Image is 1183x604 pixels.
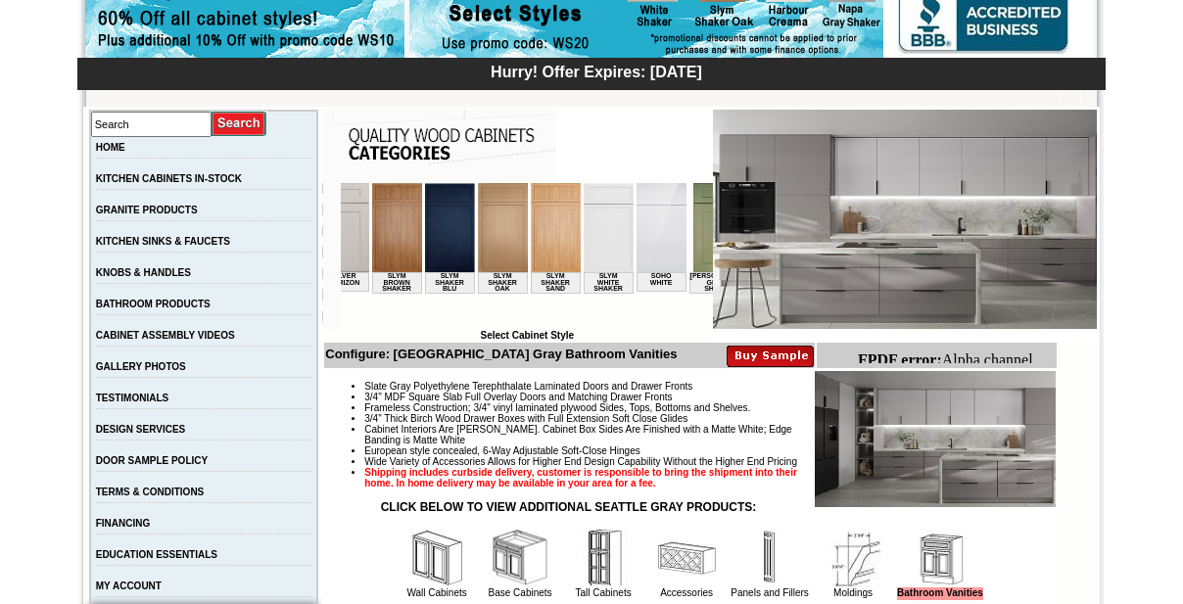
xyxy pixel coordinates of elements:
[96,549,217,560] a: EDUCATION ESSENTIALS
[325,347,677,361] b: Configure: [GEOGRAPHIC_DATA] Gray Bathroom Vanities
[81,55,84,56] img: spacer.gif
[815,371,1056,507] img: Product Image
[364,456,797,467] span: Wide Variety of Accessories Allows for Higher End Design Capability Without the Higher End Pricing
[96,173,242,184] a: KITCHEN CABINETS IN-STOCK
[212,111,267,137] input: Submit
[897,587,983,600] a: Bathroom Vanities
[911,529,970,587] img: Bathroom Vanities
[364,381,692,392] span: Slate Gray Polyethylene Terephthalate Laminated Doors and Drawer Fronts
[406,587,466,598] a: Wall Cabinets
[341,183,713,330] iframe: Browser incompatible
[96,330,235,341] a: CABINET ASSEMBLY VIDEOS
[296,89,346,109] td: Soho White
[96,205,198,215] a: GRANITE PRODUCTS
[660,587,713,598] a: Accessories
[574,529,633,587] img: Tall Cabinets
[489,587,552,598] a: Base Cabinets
[87,61,1106,81] div: Hurry! Offer Expires: [DATE]
[31,89,81,111] td: Slym Brown Shaker
[364,402,750,413] span: Frameless Construction; 3/4" vinyl laminated plywood Sides, Tops, Bottoms and Shelves.
[96,518,151,529] a: FINANCING
[364,424,791,445] span: Cabinet Interiors Are [PERSON_NAME]. Cabinet Box Sides Are Finished with a Matte White; Edge Band...
[364,445,639,456] span: European style concealed, 6-Way Adjustable Soft-Close Hinges
[96,393,168,403] a: TESTIMONIALS
[657,529,716,587] img: Accessories
[364,467,797,488] strong: Shipping includes curbside delivery, customer is responsible to bring the shipment into their hom...
[96,267,191,278] a: KNOBS & HANDLES
[407,529,466,587] img: Wall Cabinets
[187,55,190,56] img: spacer.gif
[96,142,125,153] a: HOME
[349,89,408,111] td: [PERSON_NAME] Green Shaker
[346,55,349,56] img: spacer.gif
[134,55,137,56] img: spacer.gif
[240,55,243,56] img: spacer.gif
[364,392,672,402] span: 3/4" MDF Square Slab Full Overlay Doors and Matching Drawer Fronts
[84,89,134,111] td: Slym Shaker Blu
[833,587,873,598] a: Moldings
[480,330,574,341] b: Select Cabinet Style
[96,455,208,466] a: DOOR SAMPLE POLICY
[96,361,186,372] a: GALLERY PHOTOS
[731,587,808,598] a: Panels and Fillers
[96,299,211,309] a: BATHROOM PRODUCTS
[96,424,186,435] a: DESIGN SERVICES
[575,587,631,598] a: Tall Cabinets
[381,500,757,514] strong: CLICK BELOW TO VIEW ADDITIONAL SEATTLE GRAY PRODUCTS:
[824,529,882,587] img: Moldings
[243,89,293,111] td: Slym White Shaker
[8,8,198,61] body: Alpha channel not supported: images/W0936_cnc_2.1.jpg.png
[96,236,230,247] a: KITCHEN SINKS & FAUCETS
[137,89,187,111] td: Slym Shaker Oak
[364,413,687,424] span: 3/4" Thick Birch Wood Drawer Boxes with Full Extension Soft Close Glides
[28,55,31,56] img: spacer.gif
[96,581,162,591] a: MY ACCOUNT
[491,529,549,587] img: Base Cabinets
[8,8,92,24] b: FPDF error:
[713,110,1097,329] img: Seattle Gray
[740,529,799,587] img: Panels and Fillers
[293,55,296,56] img: spacer.gif
[190,89,240,111] td: Slym Shaker Sand
[96,487,205,497] a: TERMS & CONDITIONS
